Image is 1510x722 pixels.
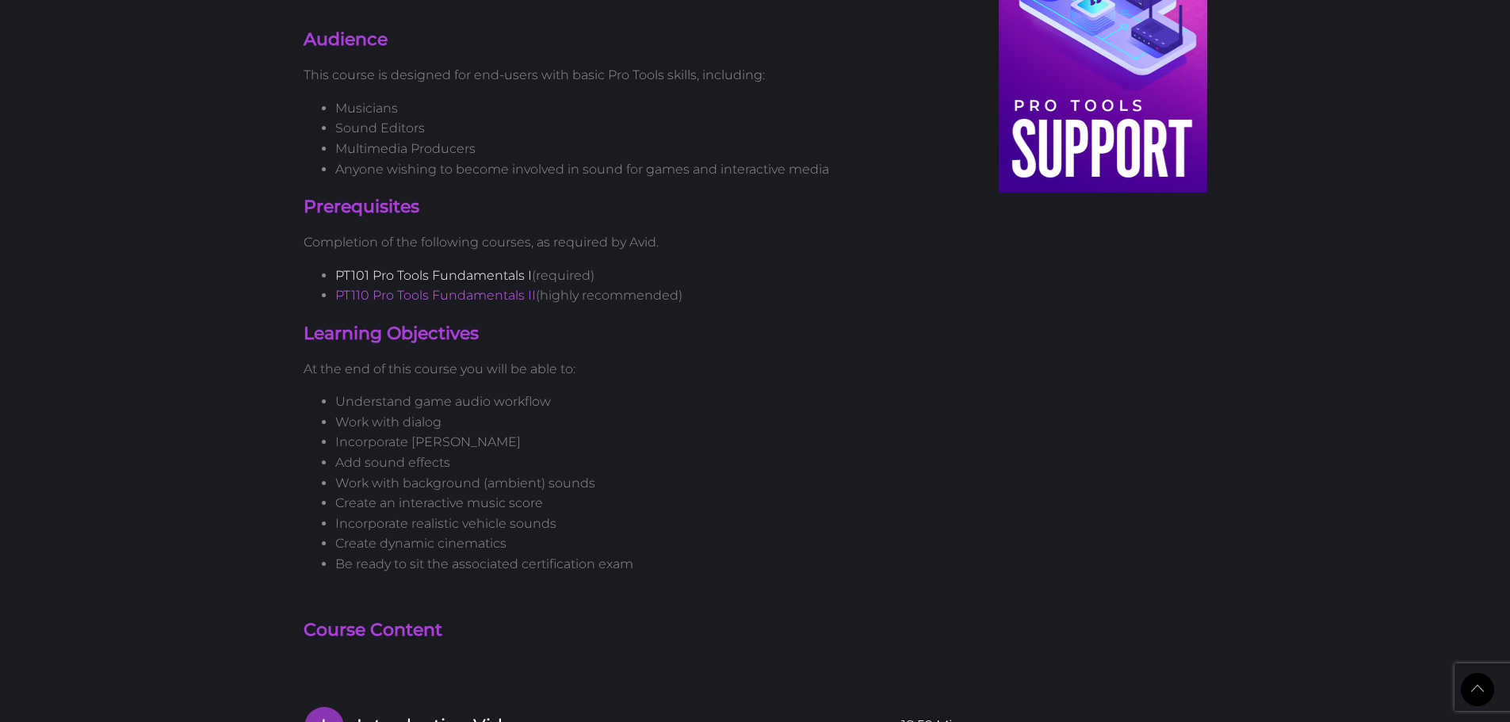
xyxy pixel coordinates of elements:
[335,412,976,433] li: Work with dialog
[335,159,976,180] li: Anyone wishing to become involved in sound for games and interactive media
[335,268,532,283] a: PT101 Pro Tools Fundamentals I
[335,288,536,303] a: PT110 Pro Tools Fundamentals II
[335,98,976,119] li: Musicians
[335,139,976,159] li: Multimedia Producers
[335,118,976,139] li: Sound Editors
[335,453,976,473] li: Add sound effects
[304,28,976,52] h4: Audience
[335,554,976,575] li: Be ready to sit the associated certification exam
[304,359,976,380] p: At the end of this course you will be able to:
[304,232,976,253] p: Completion of the following courses, as required by Avid.
[304,195,976,220] h4: Prerequisites
[335,285,976,306] li: (highly recommended)
[1461,673,1494,706] a: Back to Top
[335,432,976,453] li: Incorporate [PERSON_NAME]
[335,514,976,534] li: Incorporate realistic vehicle sounds
[304,618,976,643] h4: Course Content
[304,322,976,346] h4: Learning Objectives
[335,493,976,514] li: Create an interactive music score
[304,65,976,86] p: This course is designed for end-users with basic Pro Tools skills, including:
[335,473,976,494] li: Work with background (ambient) sounds
[335,392,976,412] li: Understand game audio workflow
[335,265,976,286] li: (required)
[335,533,976,554] li: Create dynamic cinematics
